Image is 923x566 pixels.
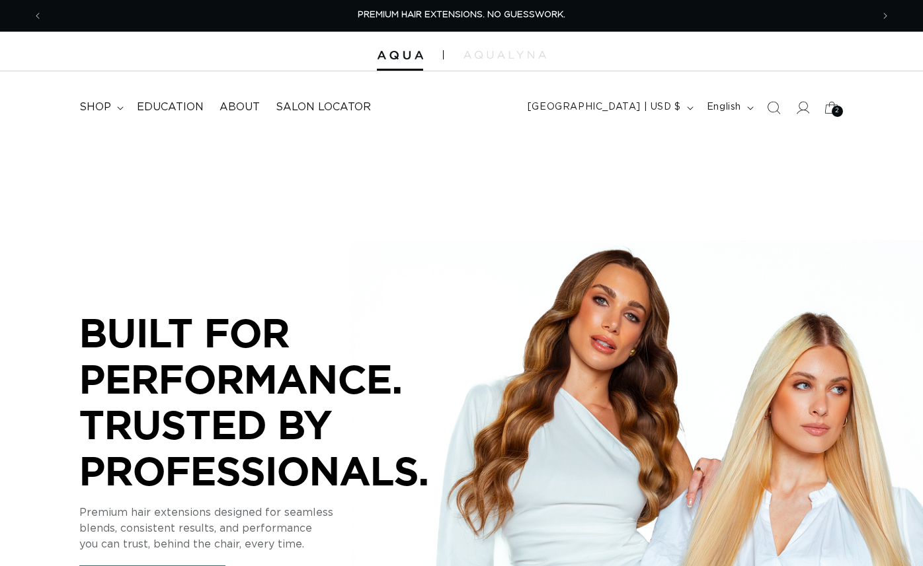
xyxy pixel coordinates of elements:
[79,100,111,114] span: shop
[528,100,681,114] span: [GEOGRAPHIC_DATA] | USD $
[377,51,423,60] img: Aqua Hair Extensions
[137,100,204,114] span: Education
[79,505,476,552] p: Premium hair extensions designed for seamless blends, consistent results, and performance you can...
[79,310,476,493] p: BUILT FOR PERFORMANCE. TRUSTED BY PROFESSIONALS.
[835,106,840,117] span: 2
[71,92,129,122] summary: shop
[871,3,900,28] button: Next announcement
[276,100,371,114] span: Salon Locator
[520,95,699,120] button: [GEOGRAPHIC_DATA] | USD $
[220,100,260,114] span: About
[268,92,379,122] a: Salon Locator
[358,11,565,19] span: PREMIUM HAIR EXTENSIONS. NO GUESSWORK.
[212,92,268,122] a: About
[463,51,546,59] img: aqualyna.com
[23,3,52,28] button: Previous announcement
[707,100,741,114] span: English
[699,95,759,120] button: English
[759,93,788,122] summary: Search
[129,92,212,122] a: Education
